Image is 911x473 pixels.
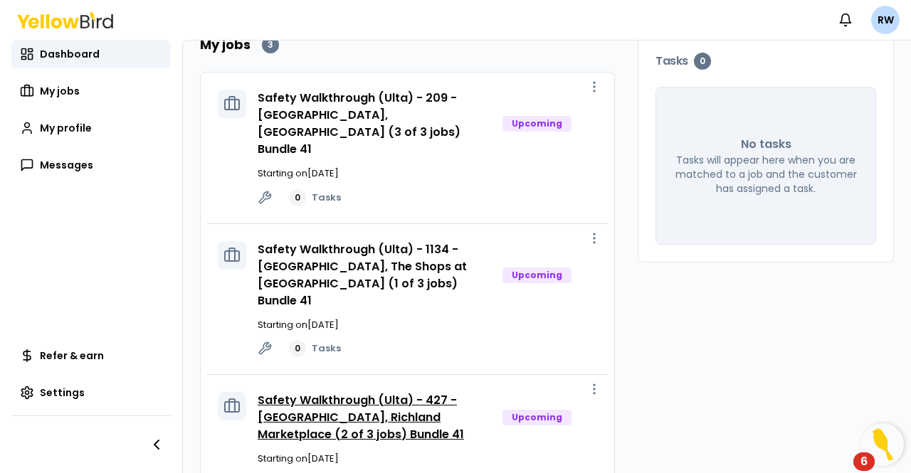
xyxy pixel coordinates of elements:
span: Messages [40,158,93,172]
span: My jobs [40,84,80,98]
div: Upcoming [502,410,572,425]
a: My profile [11,114,171,142]
p: No tasks [741,136,791,153]
h3: Tasks [655,53,876,70]
a: 0Tasks [289,340,341,357]
p: Starting on [DATE] [258,452,597,466]
span: My profile [40,121,92,135]
a: 0Tasks [289,189,341,206]
a: Refer & earn [11,341,171,370]
p: Starting on [DATE] [258,166,597,181]
a: Settings [11,378,171,407]
a: Safety Walkthrough (Ulta) - 209 - [GEOGRAPHIC_DATA], [GEOGRAPHIC_DATA] (3 of 3 jobs) Bundle 41 [258,90,460,157]
div: 0 [289,189,306,206]
p: Starting on [DATE] [258,318,597,332]
div: 0 [289,340,306,357]
span: Dashboard [40,47,100,61]
div: 0 [694,53,711,70]
div: 3 [262,36,279,53]
p: Tasks will appear here when you are matched to a job and the customer has assigned a task. [673,153,858,196]
span: RW [871,6,900,34]
div: Upcoming [502,267,572,283]
a: Safety Walkthrough (Ulta) - 427 - [GEOGRAPHIC_DATA], Richland Marketplace (2 of 3 jobs) Bundle 41 [258,392,464,442]
span: Refer & earn [40,349,104,363]
a: Dashboard [11,40,171,68]
button: Open Resource Center, 6 new notifications [861,423,904,466]
div: Upcoming [502,116,572,132]
h2: My jobs [200,35,251,55]
a: Messages [11,151,171,179]
a: My jobs [11,77,171,105]
span: Settings [40,386,85,400]
a: Safety Walkthrough (Ulta) - 1134 - [GEOGRAPHIC_DATA], The Shops at [GEOGRAPHIC_DATA] (1 of 3 jobs... [258,241,467,309]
